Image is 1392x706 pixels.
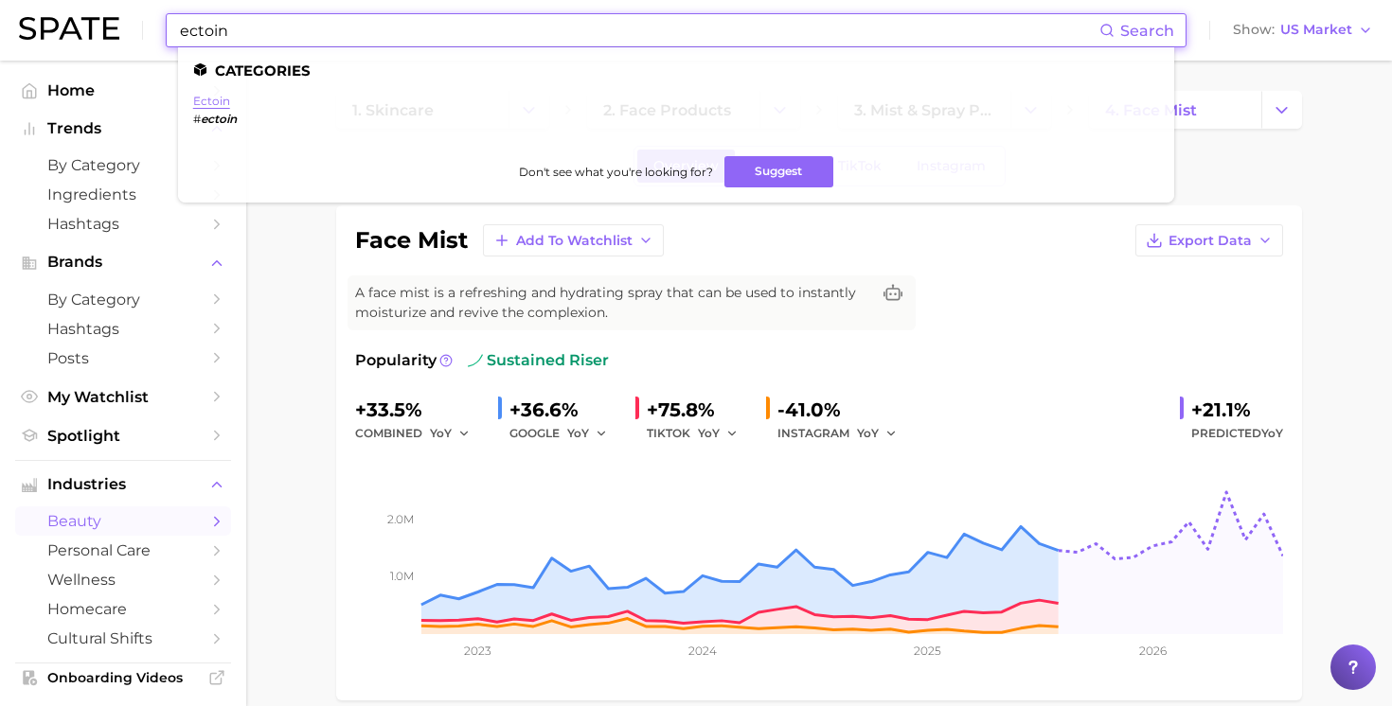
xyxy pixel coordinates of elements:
[647,422,751,445] div: TIKTOK
[15,180,231,209] a: Ingredients
[15,285,231,314] a: by Category
[857,422,898,445] button: YoY
[15,150,231,180] a: by Category
[567,425,589,441] span: YoY
[355,229,468,252] h1: face mist
[483,224,664,256] button: Add to Watchlist
[1089,91,1261,129] a: 4. face mist
[1191,422,1283,445] span: Predicted
[47,669,199,686] span: Onboarding Videos
[355,422,483,445] div: combined
[1280,25,1352,35] span: US Market
[468,353,483,368] img: sustained riser
[464,644,491,658] tspan: 2023
[777,422,910,445] div: INSTAGRAM
[15,248,231,276] button: Brands
[15,76,231,105] a: Home
[15,382,231,412] a: My Watchlist
[914,644,941,658] tspan: 2025
[15,421,231,450] a: Spotlight
[15,594,231,624] a: homecare
[15,344,231,373] a: Posts
[1139,644,1167,658] tspan: 2026
[47,388,199,406] span: My Watchlist
[47,254,199,271] span: Brands
[468,349,609,372] span: sustained riser
[178,14,1099,46] input: Search here for a brand, industry, or ingredient
[47,81,199,99] span: Home
[15,536,231,565] a: personal care
[15,115,231,143] button: Trends
[509,422,620,445] div: GOOGLE
[355,349,437,372] span: Popularity
[47,120,199,137] span: Trends
[355,395,483,425] div: +33.5%
[47,291,199,309] span: by Category
[1233,25,1275,35] span: Show
[47,320,199,338] span: Hashtags
[688,644,717,658] tspan: 2024
[430,422,471,445] button: YoY
[47,629,199,647] span: cultural shifts
[516,233,633,249] span: Add to Watchlist
[1228,18,1378,43] button: ShowUS Market
[15,506,231,536] a: beauty
[47,600,199,618] span: homecare
[857,425,879,441] span: YoY
[15,209,231,238] a: Hashtags
[1120,22,1174,40] span: Search
[15,624,231,653] a: cultural shifts
[19,17,119,40] img: SPATE
[47,512,199,530] span: beauty
[519,165,713,179] span: Don't see what you're looking for?
[355,283,870,323] span: A face mist is a refreshing and hydrating spray that can be used to instantly moisturize and revi...
[47,427,199,445] span: Spotlight
[1169,233,1252,249] span: Export Data
[201,112,237,126] em: ectoin
[193,62,1159,79] li: Categories
[15,663,231,692] a: Onboarding Videos
[777,395,910,425] div: -41.0%
[15,470,231,499] button: Industries
[15,565,231,594] a: wellness
[15,314,231,344] a: Hashtags
[1191,395,1283,425] div: +21.1%
[47,185,199,203] span: Ingredients
[724,156,833,187] button: Suggest
[430,425,452,441] span: YoY
[698,422,739,445] button: YoY
[47,215,199,233] span: Hashtags
[193,112,201,126] span: #
[193,94,230,108] a: ectoin
[47,541,199,559] span: personal care
[509,395,620,425] div: +36.6%
[1261,426,1283,440] span: YoY
[47,349,199,367] span: Posts
[47,156,199,174] span: by Category
[567,422,608,445] button: YoY
[1261,91,1302,129] button: Change Category
[47,476,199,493] span: Industries
[647,395,751,425] div: +75.8%
[1135,224,1283,256] button: Export Data
[47,571,199,589] span: wellness
[698,425,720,441] span: YoY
